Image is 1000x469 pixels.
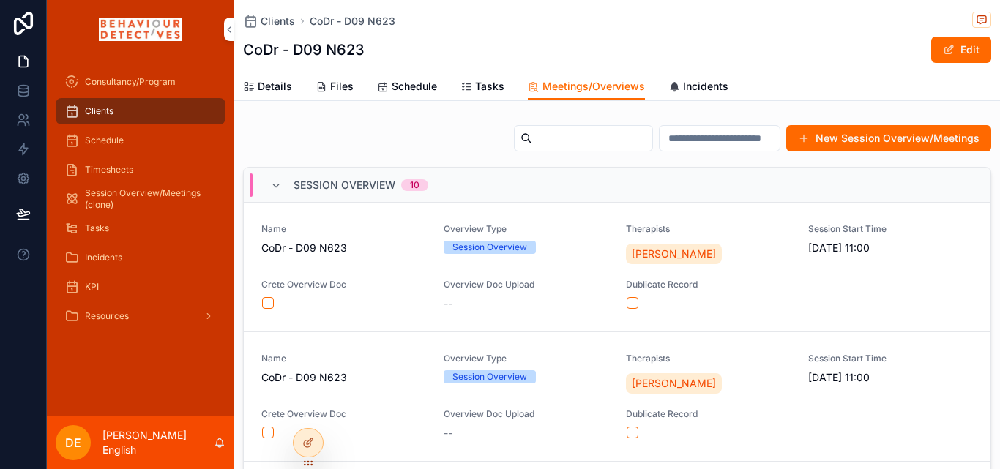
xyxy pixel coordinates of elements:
[85,281,99,293] span: KPI
[85,187,211,211] span: Session Overview/Meetings (clone)
[56,215,225,241] a: Tasks
[294,178,395,192] span: Session Overview
[99,18,182,41] img: App logo
[626,244,722,264] a: [PERSON_NAME]
[626,279,791,290] span: Dublicate Record
[931,37,991,63] button: Edit
[261,408,426,420] span: Crete Overview Doc
[452,370,527,383] div: Session Overview
[244,332,990,462] a: NameCoDr - D09 N623Overview TypeSession OverviewTherapists[PERSON_NAME]Session Start Time[DATE] 1...
[316,73,354,102] a: Files
[56,274,225,300] a: KPI
[444,296,452,311] span: --
[85,105,113,117] span: Clients
[244,203,990,332] a: NameCoDr - D09 N623Overview TypeSession OverviewTherapists[PERSON_NAME]Session Start Time[DATE] 1...
[243,14,295,29] a: Clients
[460,73,504,102] a: Tasks
[528,73,645,101] a: Meetings/Overviews
[626,373,722,394] a: [PERSON_NAME]
[85,252,122,263] span: Incidents
[626,223,791,235] span: Therapists
[56,127,225,154] a: Schedule
[632,376,716,391] span: [PERSON_NAME]
[261,279,426,290] span: Crete Overview Doc
[258,79,292,94] span: Details
[56,303,225,329] a: Resources
[808,370,973,385] span: [DATE] 11:00
[808,223,973,235] span: Session Start Time
[786,125,991,151] button: New Session Overview/Meetings
[243,40,365,60] h1: CoDr - D09 N623
[85,135,124,146] span: Schedule
[632,247,716,261] span: [PERSON_NAME]
[85,164,133,176] span: Timesheets
[444,426,452,440] span: --
[377,73,437,102] a: Schedule
[475,79,504,94] span: Tasks
[85,222,109,234] span: Tasks
[261,223,426,235] span: Name
[330,79,354,94] span: Files
[261,241,426,255] span: CoDr - D09 N623
[310,14,395,29] a: CoDr - D09 N623
[261,353,426,364] span: Name
[626,408,791,420] span: Dublicate Record
[392,79,437,94] span: Schedule
[444,279,608,290] span: Overview Doc Upload
[56,98,225,124] a: Clients
[444,408,608,420] span: Overview Doc Upload
[444,223,608,235] span: Overview Type
[85,76,176,88] span: Consultancy/Program
[56,157,225,183] a: Timesheets
[261,14,295,29] span: Clients
[808,353,973,364] span: Session Start Time
[808,241,973,255] span: [DATE] 11:00
[56,244,225,271] a: Incidents
[261,370,426,385] span: CoDr - D09 N623
[243,73,292,102] a: Details
[47,59,234,348] div: scrollable content
[683,79,728,94] span: Incidents
[85,310,129,322] span: Resources
[668,73,728,102] a: Incidents
[56,186,225,212] a: Session Overview/Meetings (clone)
[452,241,527,254] div: Session Overview
[626,353,791,364] span: Therapists
[444,353,608,364] span: Overview Type
[542,79,645,94] span: Meetings/Overviews
[102,428,214,457] p: [PERSON_NAME] English
[410,179,419,191] div: 10
[56,69,225,95] a: Consultancy/Program
[65,434,81,451] span: DE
